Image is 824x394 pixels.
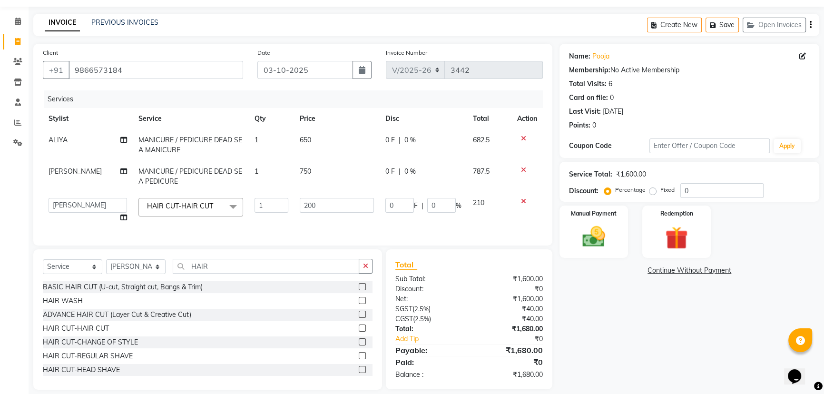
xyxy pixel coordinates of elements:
[69,61,243,79] input: Search by Name/Mobile/Email/Code
[469,294,550,304] div: ₹1,600.00
[561,266,817,276] a: Continue Without Payment
[569,65,810,75] div: No Active Membership
[49,167,102,176] span: [PERSON_NAME]
[658,224,695,252] img: _gift.svg
[469,324,550,334] div: ₹1,680.00
[592,120,596,130] div: 0
[569,120,590,130] div: Points:
[91,18,158,27] a: PREVIOUS INVOICES
[511,108,543,129] th: Action
[147,202,213,210] span: HAIR CUT-HAIR CUT
[385,167,395,177] span: 0 F
[615,186,646,194] label: Percentage
[388,294,469,304] div: Net:
[300,167,311,176] span: 750
[385,135,395,145] span: 0 F
[257,49,270,57] label: Date
[44,90,550,108] div: Services
[649,138,770,153] input: Enter Offer / Coupon Code
[456,201,461,211] span: %
[138,136,242,154] span: MANICURE / PEDICURE DEAD SEA MANICURE
[647,18,702,32] button: Create New
[569,65,610,75] div: Membership:
[388,304,469,314] div: ( )
[603,107,623,117] div: [DATE]
[388,324,469,334] div: Total:
[569,186,598,196] div: Discount:
[388,274,469,284] div: Sub Total:
[404,135,416,145] span: 0 %
[660,209,693,218] label: Redemption
[380,108,467,129] th: Disc
[133,108,249,129] th: Service
[469,304,550,314] div: ₹40.00
[399,135,401,145] span: |
[173,259,359,274] input: Search or Scan
[395,260,417,270] span: Total
[249,108,294,129] th: Qty
[255,167,258,176] span: 1
[386,49,427,57] label: Invoice Number
[608,79,612,89] div: 6
[473,198,484,207] span: 210
[43,365,120,375] div: HAIR CUT-HEAD SHAVE
[743,18,806,32] button: Open Invoices
[43,49,58,57] label: Client
[294,108,380,129] th: Price
[592,51,609,61] a: Pooja
[43,351,133,361] div: HAIR CUT-REGULAR SHAVE
[469,356,550,368] div: ₹0
[43,108,133,129] th: Stylist
[422,201,423,211] span: |
[467,108,511,129] th: Total
[415,315,429,323] span: 2.5%
[49,136,68,144] span: ALIYA
[388,370,469,380] div: Balance :
[660,186,675,194] label: Fixed
[255,136,258,144] span: 1
[43,282,203,292] div: BASIC HAIR CUT (U-cut, Straight cut, Bangs & Trim)
[569,169,612,179] div: Service Total:
[388,284,469,294] div: Discount:
[213,202,217,210] a: x
[43,296,83,306] div: HAIR WASH
[469,274,550,284] div: ₹1,600.00
[473,136,490,144] span: 682.5
[469,345,550,356] div: ₹1,680.00
[784,356,814,384] iframe: chat widget
[569,51,590,61] div: Name:
[43,337,138,347] div: HAIR CUT-CHANGE OF STYLE
[616,169,646,179] div: ₹1,600.00
[569,93,608,103] div: Card on file:
[610,93,614,103] div: 0
[569,107,601,117] div: Last Visit:
[469,314,550,324] div: ₹40.00
[395,305,412,313] span: SGST
[43,310,191,320] div: ADVANCE HAIR CUT (Layer Cut & Creative Cut)
[473,167,490,176] span: 787.5
[138,167,242,186] span: MANICURE / PEDICURE DEAD SEA PEDICURE
[569,79,607,89] div: Total Visits:
[569,141,649,151] div: Coupon Code
[388,314,469,324] div: ( )
[395,315,413,323] span: CGST
[388,356,469,368] div: Paid:
[482,334,550,344] div: ₹0
[388,334,483,344] a: Add Tip
[43,61,69,79] button: +91
[399,167,401,177] span: |
[45,14,80,31] a: INVOICE
[706,18,739,32] button: Save
[43,324,109,334] div: HAIR CUT-HAIR CUT
[575,224,612,250] img: _cash.svg
[469,284,550,294] div: ₹0
[388,345,469,356] div: Payable:
[571,209,617,218] label: Manual Payment
[469,370,550,380] div: ₹1,680.00
[414,305,429,313] span: 2.5%
[774,139,801,153] button: Apply
[414,201,418,211] span: F
[404,167,416,177] span: 0 %
[300,136,311,144] span: 650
